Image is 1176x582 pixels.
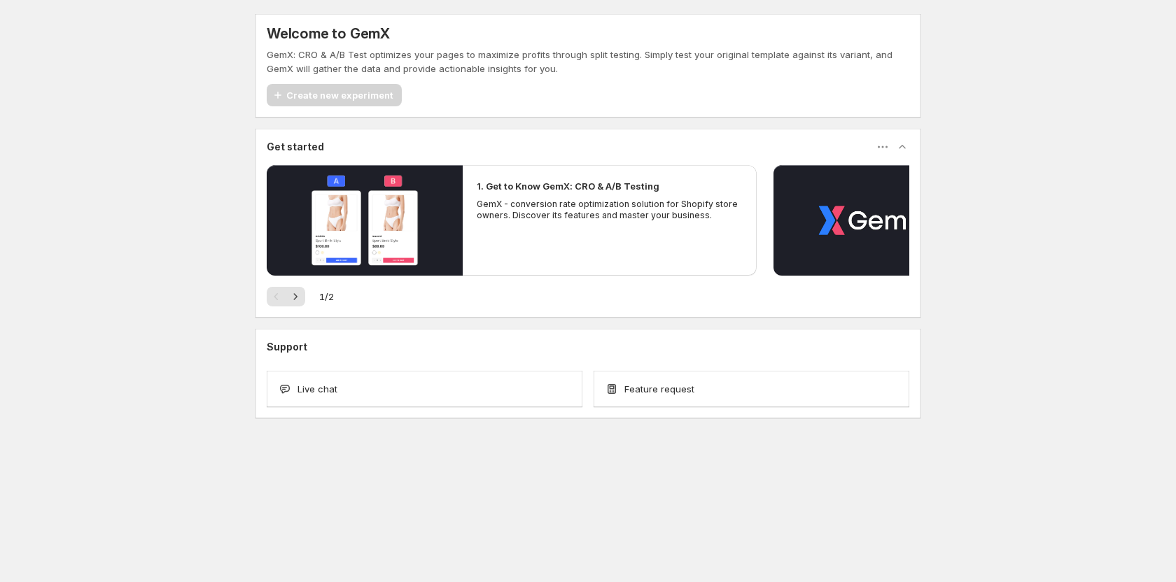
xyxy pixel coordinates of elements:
h3: Support [267,340,307,354]
h2: 1. Get to Know GemX: CRO & A/B Testing [477,179,659,193]
p: GemX - conversion rate optimization solution for Shopify store owners. Discover its features and ... [477,199,743,221]
p: GemX: CRO & A/B Test optimizes your pages to maximize profits through split testing. Simply test ... [267,48,909,76]
span: 1 / 2 [319,290,334,304]
span: Feature request [624,382,694,396]
h3: Get started [267,140,324,154]
h5: Welcome to GemX [267,25,390,42]
span: Live chat [297,382,337,396]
